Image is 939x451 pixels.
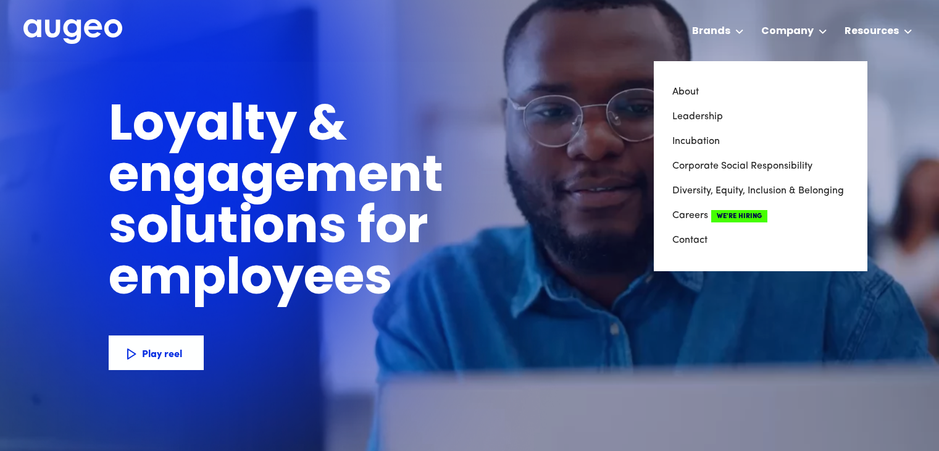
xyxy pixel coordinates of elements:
[761,24,814,39] div: Company
[654,61,867,271] nav: Company
[672,154,849,179] a: Corporate Social Responsibility
[672,104,849,129] a: Leadership
[672,228,849,253] a: Contact
[23,19,122,44] img: Augeo's full logo in white.
[23,19,122,45] a: home
[672,80,849,104] a: About
[672,129,849,154] a: Incubation
[845,24,899,39] div: Resources
[692,24,730,39] div: Brands
[711,210,767,222] span: We're Hiring
[672,179,849,203] a: Diversity, Equity, Inclusion & Belonging
[672,203,849,228] a: CareersWe're Hiring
